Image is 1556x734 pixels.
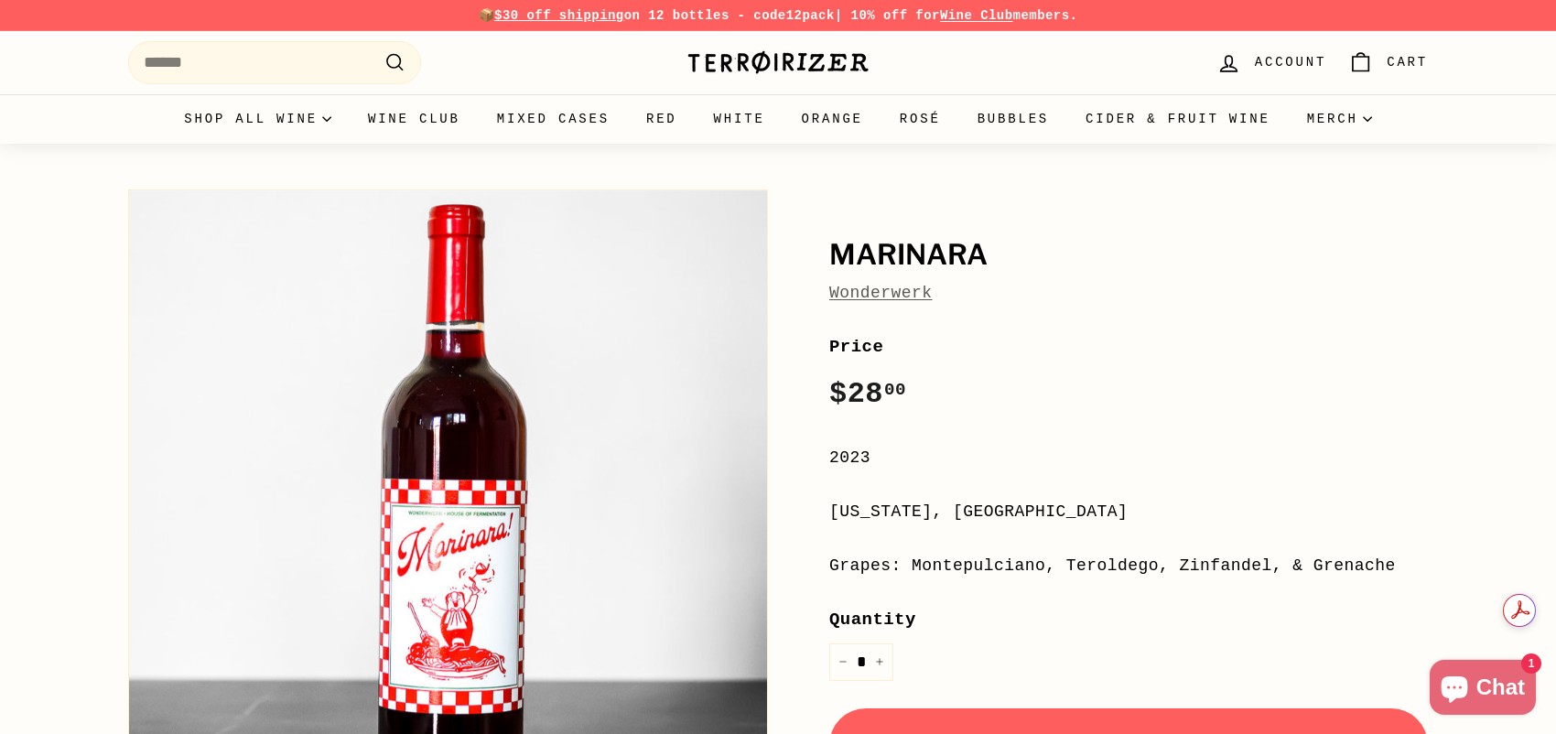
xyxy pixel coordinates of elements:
[786,8,835,23] strong: 12pack
[829,499,1428,525] div: [US_STATE], [GEOGRAPHIC_DATA]
[494,8,624,23] span: $30 off shipping
[783,94,881,144] a: Orange
[881,94,959,144] a: Rosé
[1205,36,1337,90] a: Account
[479,94,628,144] a: Mixed Cases
[1337,36,1439,90] a: Cart
[829,377,906,411] span: $28
[350,94,479,144] a: Wine Club
[829,606,1428,633] label: Quantity
[1424,660,1541,719] inbox-online-store-chat: Shopify online store chat
[1255,52,1326,72] span: Account
[1289,94,1390,144] summary: Merch
[696,94,783,144] a: White
[940,8,1013,23] a: Wine Club
[829,643,857,681] button: Reduce item quantity by one
[829,553,1428,579] div: Grapes: Montepulciano, Teroldego, Zinfandel, & Grenache
[866,643,893,681] button: Increase item quantity by one
[884,380,906,400] sup: 00
[829,333,1428,361] label: Price
[829,284,933,302] a: Wonderwerk
[628,94,696,144] a: Red
[92,94,1464,144] div: Primary
[1387,52,1428,72] span: Cart
[829,445,1428,471] div: 2023
[829,643,893,681] input: quantity
[1067,94,1289,144] a: Cider & Fruit Wine
[128,5,1428,26] p: 📦 on 12 bottles - code | 10% off for members.
[829,240,1428,271] h1: Marinara
[959,94,1067,144] a: Bubbles
[166,94,350,144] summary: Shop all wine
